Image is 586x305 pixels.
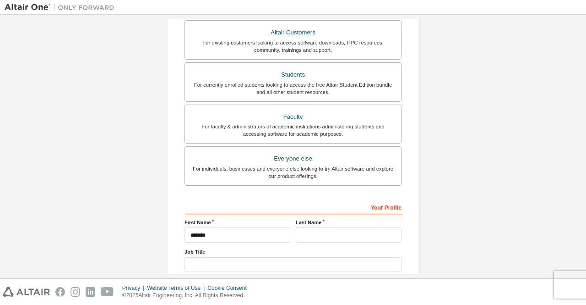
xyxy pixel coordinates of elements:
[147,284,207,292] div: Website Terms of Use
[184,219,290,226] label: First Name
[122,292,252,299] p: © 2025 Altair Engineering, Inc. All Rights Reserved.
[190,68,396,81] div: Students
[190,26,396,39] div: Altair Customers
[190,111,396,123] div: Faculty
[5,3,119,12] img: Altair One
[190,81,396,96] div: For currently enrolled students looking to access the free Altair Student Edition bundle and all ...
[55,287,65,297] img: facebook.svg
[190,152,396,165] div: Everyone else
[86,287,95,297] img: linkedin.svg
[3,287,50,297] img: altair_logo.svg
[190,39,396,54] div: For existing customers looking to access software downloads, HPC resources, community, trainings ...
[184,248,402,255] label: Job Title
[296,219,402,226] label: Last Name
[190,123,396,138] div: For faculty & administrators of academic institutions administering students and accessing softwa...
[190,165,396,180] div: For individuals, businesses and everyone else looking to try Altair software and explore our prod...
[101,287,114,297] img: youtube.svg
[71,287,80,297] img: instagram.svg
[122,284,147,292] div: Privacy
[184,200,402,214] div: Your Profile
[207,284,252,292] div: Cookie Consent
